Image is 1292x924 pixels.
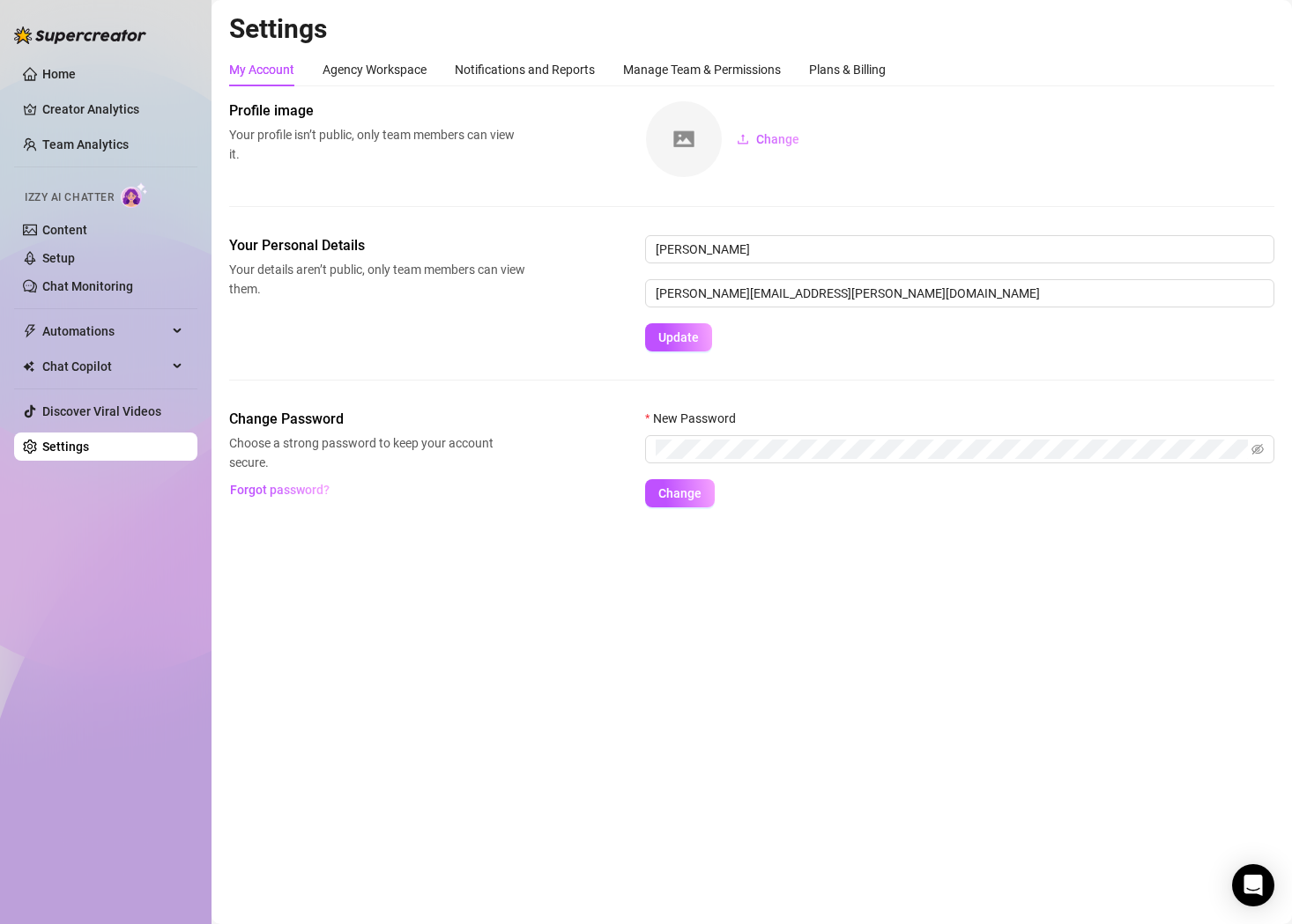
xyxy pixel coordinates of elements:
a: Chat Monitoring [42,279,133,293]
span: Forgot password? [230,483,330,497]
img: square-placeholder.png [646,101,722,177]
span: Choose a strong password to keep your account secure. [229,433,525,472]
div: Agency Workspace [323,60,427,79]
span: Change Password [229,409,525,430]
div: Manage Team & Permissions [623,60,781,79]
a: Setup [42,251,75,265]
span: Automations [42,317,167,345]
label: New Password [645,409,747,428]
a: Creator Analytics [42,95,183,123]
span: thunderbolt [23,324,37,338]
div: My Account [229,60,294,79]
input: Enter name [645,235,1274,263]
button: Update [645,323,712,351]
img: Chat Copilot [23,360,34,373]
span: Profile image [229,100,525,122]
span: Your Personal Details [229,235,525,256]
button: Change [645,479,715,507]
span: Change [658,486,702,500]
span: Your details aren’t public, only team members can view them. [229,260,525,299]
a: Discover Viral Videos [42,404,161,418]
span: eye-invisible [1251,443,1264,455]
button: Change [723,125,813,153]
a: Settings [42,440,89,454]
a: Home [42,67,76,81]
span: upload [737,133,749,145]
input: New Password [656,440,1248,459]
img: AI Chatter [121,182,148,208]
span: Change [756,132,799,146]
span: Update [658,330,699,344]
button: Forgot password? [229,476,330,504]
span: Chat Copilot [42,352,167,381]
a: Team Analytics [42,137,129,152]
a: Content [42,223,87,237]
div: Open Intercom Messenger [1232,864,1274,906]
span: Your profile isn’t public, only team members can view it. [229,125,525,164]
div: Notifications and Reports [455,60,595,79]
input: Enter new email [645,279,1274,307]
img: logo-BBDzfeDw.svg [14,26,146,44]
div: Plans & Billing [809,60,886,79]
h2: Settings [229,12,1274,46]
span: Izzy AI Chatter [25,189,114,206]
